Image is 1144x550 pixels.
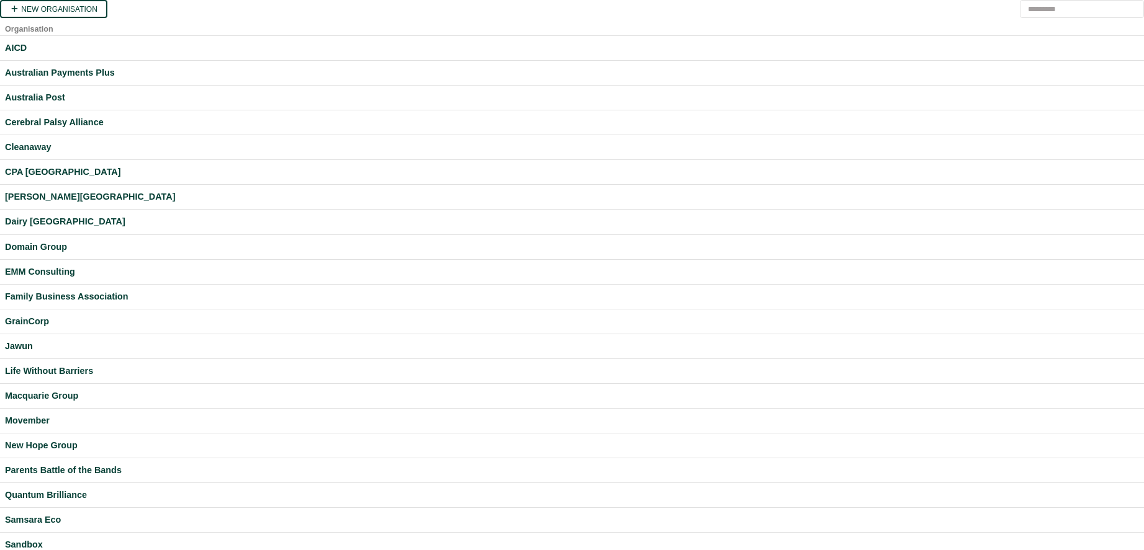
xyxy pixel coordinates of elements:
a: Quantum Brilliance [5,488,1139,502]
a: CPA [GEOGRAPHIC_DATA] [5,165,1139,179]
a: Cleanaway [5,140,1139,154]
a: Movember [5,414,1139,428]
a: Parents Battle of the Bands [5,463,1139,477]
a: [PERSON_NAME][GEOGRAPHIC_DATA] [5,190,1139,204]
a: Jawun [5,339,1139,353]
a: Australian Payments Plus [5,66,1139,80]
a: EMM Consulting [5,265,1139,279]
a: New Hope Group [5,438,1139,453]
a: GrainCorp [5,314,1139,329]
a: Samsara Eco [5,513,1139,527]
a: Domain Group [5,240,1139,254]
a: Macquarie Group [5,389,1139,403]
a: Dairy [GEOGRAPHIC_DATA] [5,215,1139,229]
a: Life Without Barriers [5,364,1139,378]
a: Australia Post [5,91,1139,105]
a: Family Business Association [5,290,1139,304]
a: AICD [5,41,1139,55]
a: Cerebral Palsy Alliance [5,115,1139,130]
